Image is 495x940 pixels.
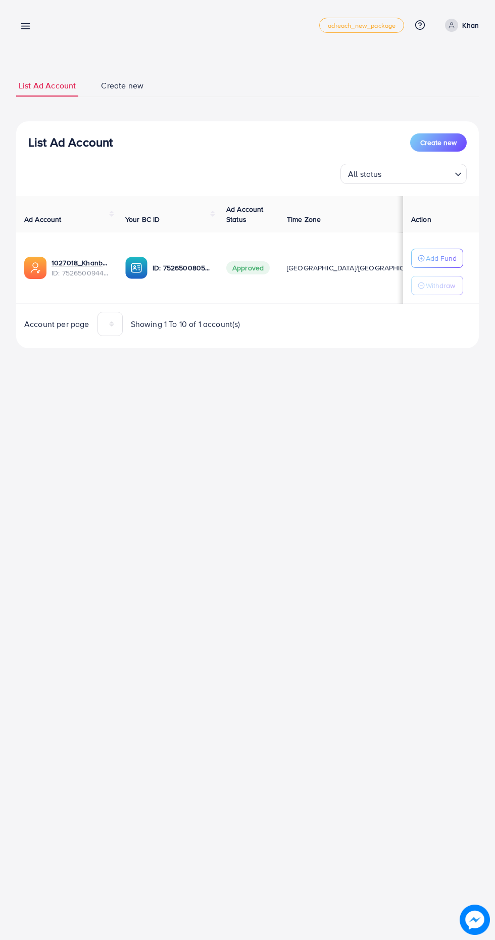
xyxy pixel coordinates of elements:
img: image [460,905,490,935]
span: Create new [101,80,143,91]
a: 1027018_Khanbhia_1752400071646 [52,258,109,268]
h3: List Ad Account [28,135,113,150]
span: [GEOGRAPHIC_DATA]/[GEOGRAPHIC_DATA] [287,263,427,273]
button: Create new [410,133,467,152]
button: Withdraw [411,276,463,295]
div: Search for option [340,164,467,184]
span: Ad Account Status [226,204,264,224]
span: Your BC ID [125,214,160,224]
img: ic-ads-acc.e4c84228.svg [24,257,46,279]
div: <span class='underline'>1027018_Khanbhia_1752400071646</span></br>7526500944935256080 [52,258,109,278]
span: Account per page [24,318,89,330]
p: Withdraw [426,279,455,292]
span: List Ad Account [19,80,76,91]
button: Add Fund [411,249,463,268]
span: All status [346,167,384,181]
span: Ad Account [24,214,62,224]
span: Action [411,214,431,224]
input: Search for option [385,165,451,181]
span: adreach_new_package [328,22,395,29]
a: adreach_new_package [319,18,404,33]
span: Approved [226,261,270,274]
span: Time Zone [287,214,321,224]
p: Khan [462,19,479,31]
p: ID: 7526500805902909457 [153,262,210,274]
span: Create new [420,137,457,148]
img: ic-ba-acc.ded83a64.svg [125,257,147,279]
p: Add Fund [426,252,457,264]
a: Khan [441,19,479,32]
span: Showing 1 To 10 of 1 account(s) [131,318,240,330]
span: ID: 7526500944935256080 [52,268,109,278]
